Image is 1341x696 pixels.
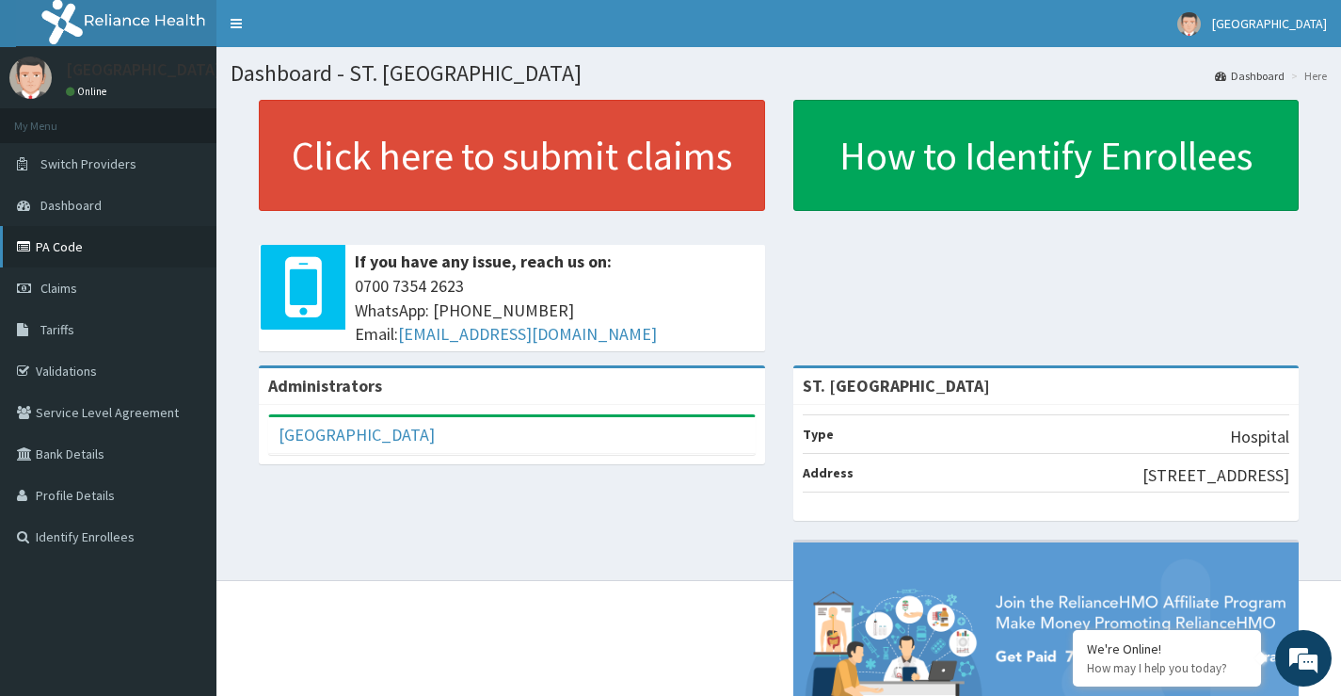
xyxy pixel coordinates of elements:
span: Switch Providers [40,155,136,172]
img: User Image [9,57,52,99]
img: User Image [1177,12,1201,36]
p: [GEOGRAPHIC_DATA] [66,61,221,78]
a: [EMAIL_ADDRESS][DOMAIN_NAME] [398,323,657,345]
a: Click here to submit claims [259,100,765,211]
b: Administrators [268,375,382,397]
strong: ST. [GEOGRAPHIC_DATA] [803,375,990,397]
span: 0700 7354 2623 WhatsApp: [PHONE_NUMBER] Email: [355,274,756,347]
p: Hospital [1230,425,1289,449]
a: Online [66,85,111,98]
b: If you have any issue, reach us on: [355,251,612,272]
b: Address [803,464,854,481]
span: Tariffs [40,321,74,338]
a: Dashboard [1215,68,1285,84]
b: Type [803,426,834,443]
li: Here [1286,68,1327,84]
p: How may I help you today? [1087,660,1247,676]
a: How to Identify Enrollees [793,100,1300,211]
span: [GEOGRAPHIC_DATA] [1212,15,1327,32]
a: [GEOGRAPHIC_DATA] [279,424,435,445]
div: We're Online! [1087,640,1247,657]
h1: Dashboard - ST. [GEOGRAPHIC_DATA] [231,61,1327,86]
span: Claims [40,280,77,297]
p: [STREET_ADDRESS] [1142,463,1289,488]
span: Dashboard [40,197,102,214]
